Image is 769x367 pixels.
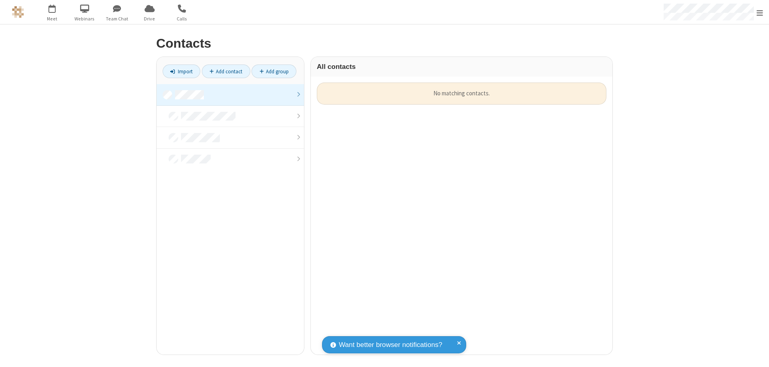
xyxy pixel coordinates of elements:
[70,15,100,22] span: Webinars
[135,15,165,22] span: Drive
[163,65,200,78] a: Import
[202,65,250,78] a: Add contact
[339,340,442,350] span: Want better browser notifications?
[317,63,606,71] h3: All contacts
[156,36,613,50] h2: Contacts
[37,15,67,22] span: Meet
[311,77,612,355] div: grid
[317,83,606,105] div: No matching contacts.
[749,346,763,361] iframe: Chat
[252,65,296,78] a: Add group
[167,15,197,22] span: Calls
[12,6,24,18] img: QA Selenium DO NOT DELETE OR CHANGE
[102,15,132,22] span: Team Chat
